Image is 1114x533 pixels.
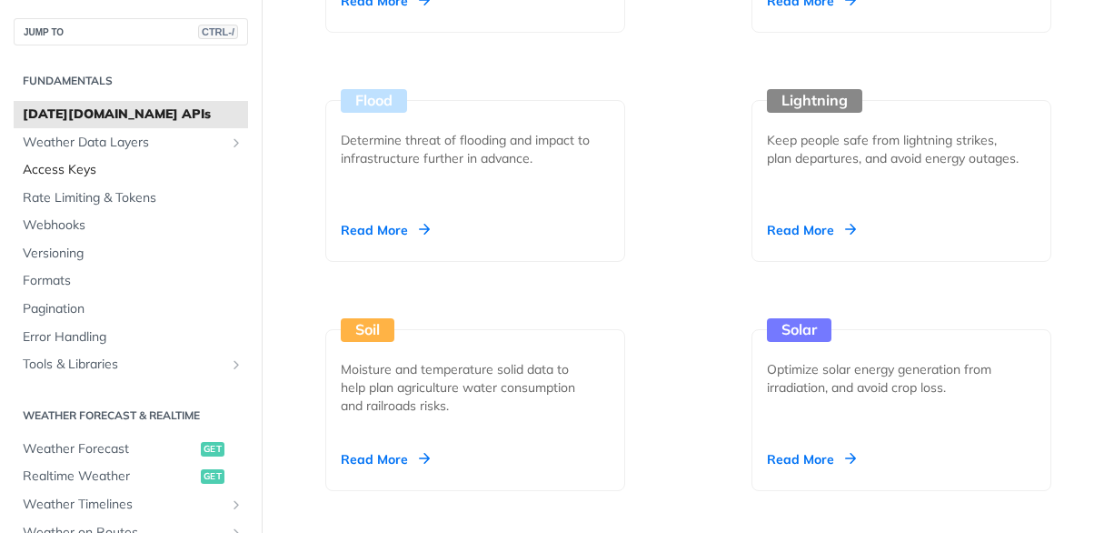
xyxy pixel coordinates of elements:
[201,469,224,484] span: get
[23,106,244,124] span: [DATE][DOMAIN_NAME] APIs
[341,221,430,239] div: Read More
[23,245,244,263] span: Versioning
[341,360,595,415] div: Moisture and temperature solid data to help plan agriculture water consumption and railroads risks.
[14,267,248,295] a: Formats
[14,324,248,351] a: Error Handling
[14,73,248,89] h2: Fundamentals
[23,189,244,207] span: Rate Limiting & Tokens
[14,156,248,184] a: Access Keys
[14,351,248,378] a: Tools & LibrariesShow subpages for Tools & Libraries
[14,463,248,490] a: Realtime Weatherget
[767,360,1021,397] div: Optimize solar energy generation from irradiation, and avoid crop loss.
[23,216,244,235] span: Webhooks
[14,101,248,128] a: [DATE][DOMAIN_NAME] APIs
[14,240,248,267] a: Versioning
[229,357,244,372] button: Show subpages for Tools & Libraries
[767,131,1021,167] div: Keep people safe from lightning strikes, plan departures, and avoid energy outages.
[23,468,196,486] span: Realtime Weather
[23,272,244,290] span: Formats
[198,25,238,39] span: CTRL-/
[23,356,224,374] span: Tools & Libraries
[23,328,244,347] span: Error Handling
[23,161,244,179] span: Access Keys
[341,89,407,113] div: Flood
[744,33,1059,262] a: Lightning Keep people safe from lightning strikes, plan departures, and avoid energy outages. Rea...
[767,221,856,239] div: Read More
[201,442,224,457] span: get
[14,296,248,323] a: Pagination
[229,136,244,150] button: Show subpages for Weather Data Layers
[23,300,244,318] span: Pagination
[23,440,196,458] span: Weather Forecast
[767,450,856,468] div: Read More
[341,318,394,342] div: Soil
[229,498,244,512] button: Show subpages for Weather Timelines
[23,496,224,514] span: Weather Timelines
[14,491,248,518] a: Weather TimelinesShow subpages for Weather Timelines
[341,131,595,167] div: Determine threat of flooding and impact to infrastructure further in advance.
[744,262,1059,491] a: Solar Optimize solar energy generation from irradiation, and avoid crop loss. Read More
[341,450,430,468] div: Read More
[767,89,862,113] div: Lightning
[14,185,248,212] a: Rate Limiting & Tokens
[14,436,248,463] a: Weather Forecastget
[767,318,831,342] div: Solar
[318,262,632,491] a: Soil Moisture and temperature solid data to help plan agriculture water consumption and railroads...
[23,134,224,152] span: Weather Data Layers
[14,407,248,424] h2: Weather Forecast & realtime
[14,212,248,239] a: Webhooks
[14,18,248,45] button: JUMP TOCTRL-/
[318,33,632,262] a: Flood Determine threat of flooding and impact to infrastructure further in advance. Read More
[14,129,248,156] a: Weather Data LayersShow subpages for Weather Data Layers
